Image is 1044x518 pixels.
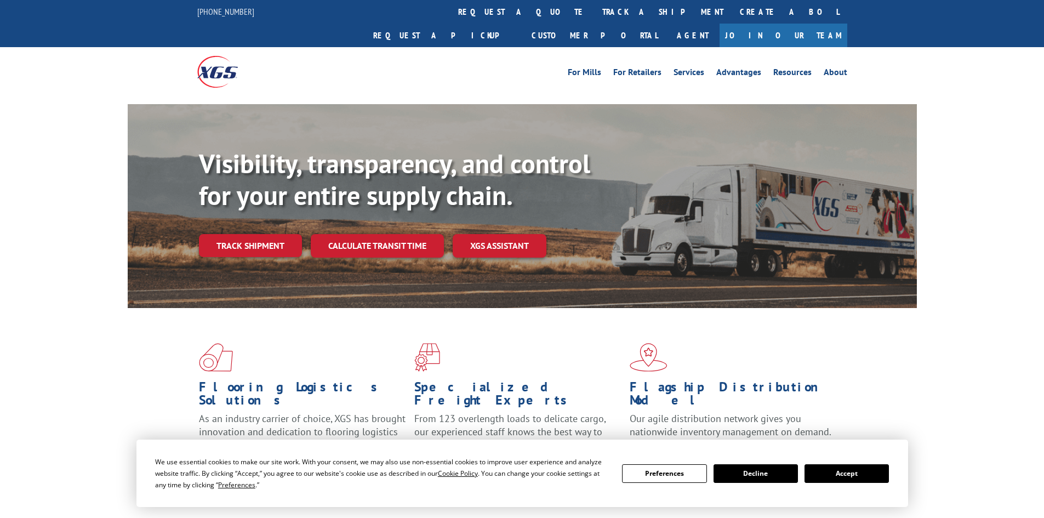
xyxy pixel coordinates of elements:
span: Our agile distribution network gives you nationwide inventory management on demand. [630,412,831,438]
button: Preferences [622,464,706,483]
a: Request a pickup [365,24,523,47]
img: xgs-icon-total-supply-chain-intelligence-red [199,343,233,372]
a: XGS ASSISTANT [453,234,546,258]
a: Resources [773,68,812,80]
a: Agent [666,24,720,47]
a: About [824,68,847,80]
h1: Flagship Distribution Model [630,380,837,412]
h1: Flooring Logistics Solutions [199,380,406,412]
a: Calculate transit time [311,234,444,258]
a: [PHONE_NUMBER] [197,6,254,17]
span: As an industry carrier of choice, XGS has brought innovation and dedication to flooring logistics... [199,412,406,451]
div: We use essential cookies to make our site work. With your consent, we may also use non-essential ... [155,456,609,491]
span: Cookie Policy [438,469,478,478]
a: For Retailers [613,68,661,80]
a: Join Our Team [720,24,847,47]
p: From 123 overlength loads to delicate cargo, our experienced staff knows the best way to move you... [414,412,621,461]
button: Accept [805,464,889,483]
a: For Mills [568,68,601,80]
img: xgs-icon-flagship-distribution-model-red [630,343,668,372]
a: Services [674,68,704,80]
a: Advantages [716,68,761,80]
a: Customer Portal [523,24,666,47]
h1: Specialized Freight Experts [414,380,621,412]
button: Decline [714,464,798,483]
b: Visibility, transparency, and control for your entire supply chain. [199,146,590,212]
span: Preferences [218,480,255,489]
div: Cookie Consent Prompt [136,440,908,507]
img: xgs-icon-focused-on-flooring-red [414,343,440,372]
a: Track shipment [199,234,302,257]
